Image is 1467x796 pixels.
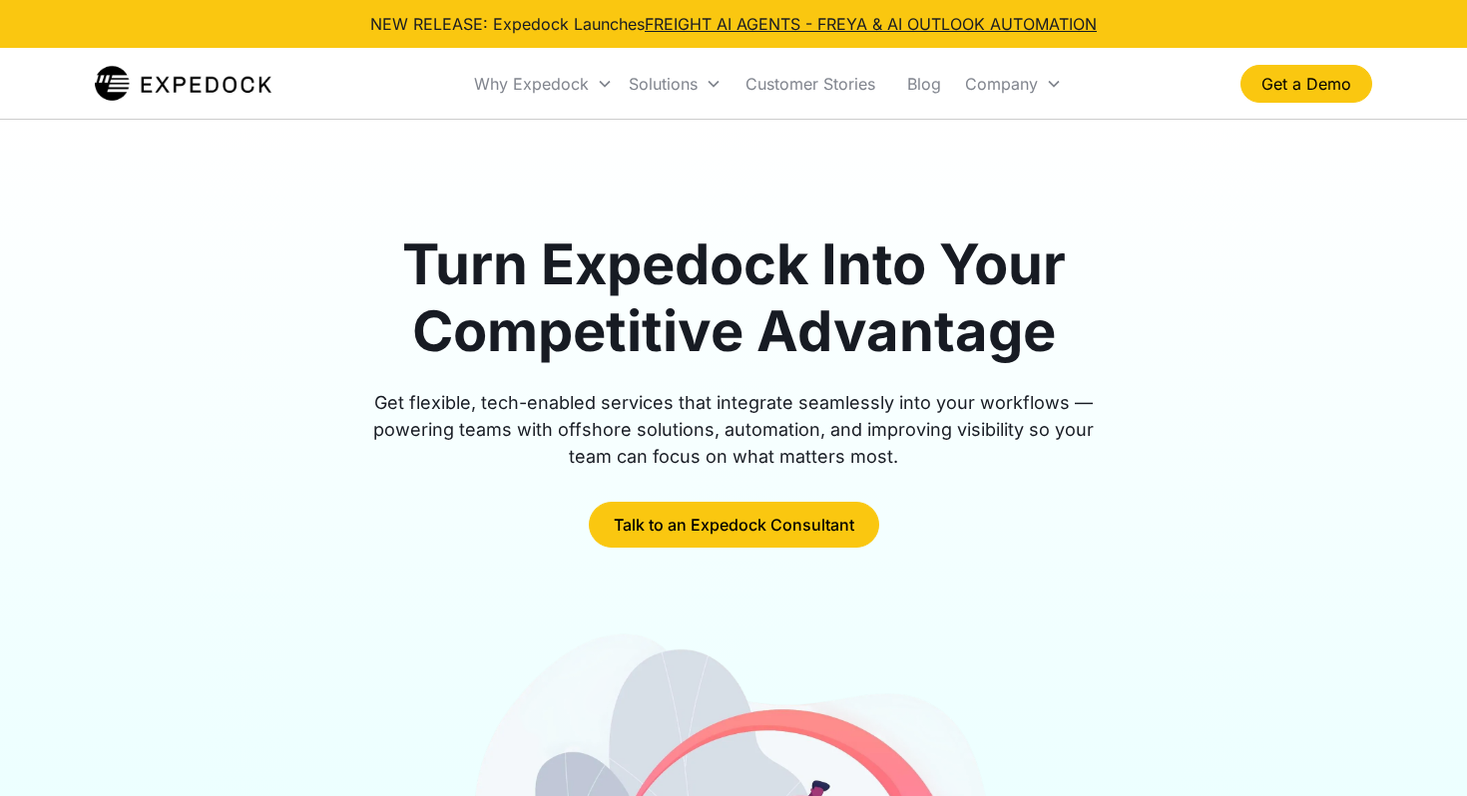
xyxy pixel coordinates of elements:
[95,64,271,104] img: Expedock Logo
[891,50,957,118] a: Blog
[589,502,879,548] a: Talk to an Expedock Consultant
[474,74,589,94] div: Why Expedock
[350,231,1117,365] h1: Turn Expedock Into Your Competitive Advantage
[629,74,698,94] div: Solutions
[645,14,1097,34] a: FREIGHT AI AGENTS - FREYA & AI OUTLOOK AUTOMATION
[730,50,891,118] a: Customer Stories
[370,12,1097,36] div: NEW RELEASE: Expedock Launches
[350,389,1117,470] div: Get flexible, tech-enabled services that integrate seamlessly into your workflows — powering team...
[965,74,1038,94] div: Company
[1240,65,1372,103] a: Get a Demo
